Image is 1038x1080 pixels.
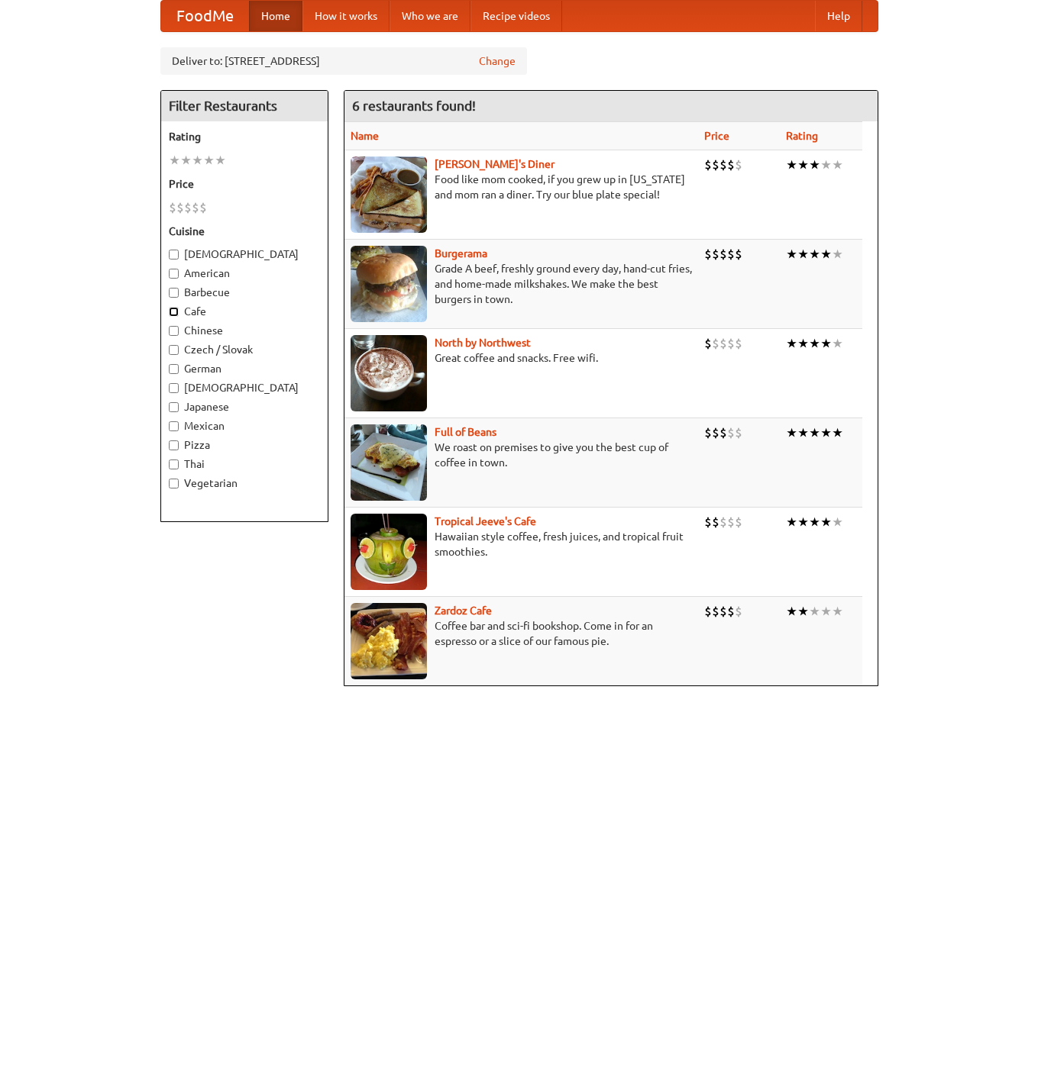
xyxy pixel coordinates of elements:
[704,156,712,173] li: $
[169,285,320,300] label: Barbecue
[832,156,843,173] li: ★
[719,156,727,173] li: $
[820,246,832,263] li: ★
[169,152,180,169] li: ★
[351,603,427,679] img: zardoz.jpg
[704,246,712,263] li: $
[169,269,179,279] input: American
[727,156,735,173] li: $
[169,199,176,216] li: $
[169,176,320,192] h5: Price
[832,514,843,530] li: ★
[832,335,843,352] li: ★
[786,603,797,620] li: ★
[352,98,476,113] ng-pluralize: 6 restaurants found!
[435,247,487,260] b: Burgerama
[809,156,820,173] li: ★
[797,246,809,263] li: ★
[192,152,203,169] li: ★
[786,156,797,173] li: ★
[169,247,320,262] label: [DEMOGRAPHIC_DATA]
[169,250,179,260] input: [DEMOGRAPHIC_DATA]
[727,603,735,620] li: $
[169,418,320,434] label: Mexican
[820,514,832,530] li: ★
[735,335,742,352] li: $
[351,130,379,142] a: Name
[797,156,809,173] li: ★
[704,603,712,620] li: $
[249,1,302,31] a: Home
[719,246,727,263] li: $
[169,326,179,336] input: Chinese
[169,304,320,319] label: Cafe
[797,514,809,530] li: ★
[704,424,712,441] li: $
[712,424,719,441] li: $
[180,152,192,169] li: ★
[351,261,692,307] p: Grade A beef, freshly ground every day, hand-cut fries, and home-made milkshakes. We make the bes...
[797,424,809,441] li: ★
[820,424,832,441] li: ★
[351,335,427,411] img: north.jpg
[169,307,179,317] input: Cafe
[169,361,320,376] label: German
[169,364,179,374] input: German
[820,335,832,352] li: ★
[351,514,427,590] img: jeeves.jpg
[435,426,496,438] a: Full of Beans
[704,514,712,530] li: $
[719,514,727,530] li: $
[727,335,735,352] li: $
[435,337,531,349] b: North by Northwest
[351,424,427,501] img: beans.jpg
[820,603,832,620] li: ★
[735,514,742,530] li: $
[735,246,742,263] li: $
[351,618,692,649] p: Coffee bar and sci-fi bookshop. Come in for an espresso or a slice of our famous pie.
[160,47,527,75] div: Deliver to: [STREET_ADDRESS]
[169,383,179,393] input: [DEMOGRAPHIC_DATA]
[815,1,862,31] a: Help
[169,288,179,298] input: Barbecue
[719,603,727,620] li: $
[351,529,692,559] p: Hawaiian style coffee, fresh juices, and tropical fruit smoothies.
[786,424,797,441] li: ★
[169,437,320,453] label: Pizza
[302,1,390,31] a: How it works
[832,246,843,263] li: ★
[809,246,820,263] li: ★
[809,335,820,352] li: ★
[169,440,179,450] input: Pizza
[435,604,492,617] a: Zardoz Cafe
[169,399,320,414] label: Japanese
[161,91,328,121] h4: Filter Restaurants
[351,172,692,202] p: Food like mom cooked, if you grew up in [US_STATE] and mom ran a diner. Try our blue plate special!
[704,130,729,142] a: Price
[351,350,692,366] p: Great coffee and snacks. Free wifi.
[169,224,320,239] h5: Cuisine
[727,424,735,441] li: $
[786,335,797,352] li: ★
[735,603,742,620] li: $
[712,603,719,620] li: $
[215,152,226,169] li: ★
[351,156,427,233] img: sallys.jpg
[727,246,735,263] li: $
[390,1,470,31] a: Who we are
[169,266,320,281] label: American
[470,1,562,31] a: Recipe videos
[192,199,199,216] li: $
[712,246,719,263] li: $
[435,158,555,170] a: [PERSON_NAME]'s Diner
[719,335,727,352] li: $
[712,335,719,352] li: $
[797,335,809,352] li: ★
[169,342,320,357] label: Czech / Slovak
[719,424,727,441] li: $
[712,156,719,173] li: $
[735,156,742,173] li: $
